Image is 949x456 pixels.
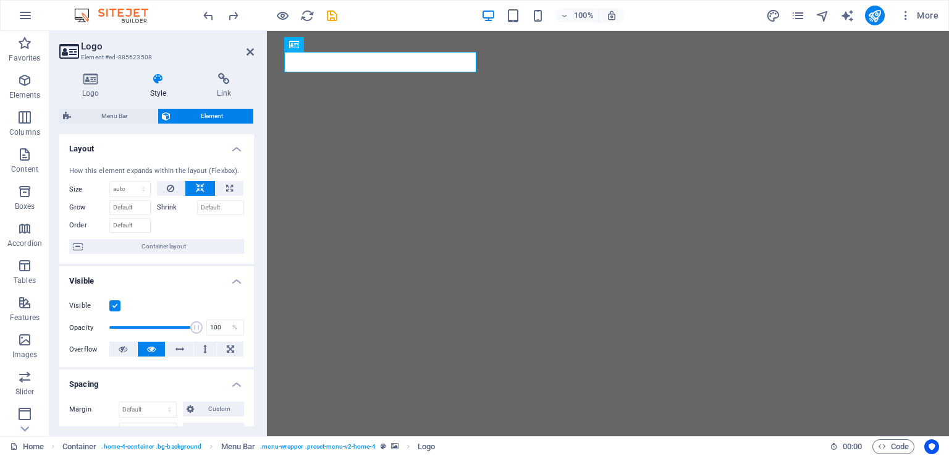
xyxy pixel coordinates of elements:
[86,239,240,254] span: Container layout
[300,9,314,23] i: Reload page
[69,200,109,215] label: Grow
[198,402,240,416] span: Custom
[158,109,253,124] button: Element
[183,423,244,437] button: Custom
[69,342,109,357] label: Overflow
[840,9,854,23] i: AI Writer
[872,439,914,454] button: Code
[201,9,216,23] i: Undo: Change logo type (Ctrl+Z)
[10,439,44,454] a: Click to cancel selection. Double-click to open Pages
[324,8,339,23] button: save
[69,166,244,177] div: How this element expands within the layout (Flexbox).
[9,90,41,100] p: Elements
[791,9,805,23] i: Pages (Ctrl+Alt+S)
[15,387,35,397] p: Slider
[127,73,195,99] h4: Style
[69,239,244,254] button: Container layout
[157,200,197,215] label: Shrink
[71,8,164,23] img: Editor Logo
[7,239,42,248] p: Accordion
[81,41,254,52] h2: Logo
[9,53,40,63] p: Favorites
[851,442,853,451] span: :
[15,201,35,211] p: Boxes
[867,9,882,23] i: Publish
[275,8,290,23] button: Click here to leave preview mode and continue editing
[895,6,943,25] button: More
[418,439,435,454] span: Click to select. Double-click to edit
[606,10,617,21] i: On resize automatically adjust zoom level to fit chosen device.
[62,439,436,454] nav: breadcrumb
[900,9,938,22] span: More
[924,439,939,454] button: Usercentrics
[69,186,109,193] label: Size
[574,8,594,23] h6: 100%
[325,9,339,23] i: Save (Ctrl+S)
[766,9,780,23] i: Design (Ctrl+Alt+Y)
[81,52,229,63] h3: Element #ed-885623508
[75,109,154,124] span: Menu Bar
[9,127,40,137] p: Columns
[69,218,109,233] label: Order
[555,8,599,23] button: 100%
[198,423,240,437] span: Custom
[59,109,158,124] button: Menu Bar
[381,443,386,450] i: This element is a customizable preset
[174,109,250,124] span: Element
[59,134,254,156] h4: Layout
[59,73,127,99] h4: Logo
[69,423,119,438] label: Padding
[226,8,240,23] button: redo
[791,8,806,23] button: pages
[766,8,781,23] button: design
[840,8,855,23] button: text_generator
[830,439,863,454] h6: Session time
[194,73,254,99] h4: Link
[816,8,830,23] button: navigator
[10,313,40,323] p: Features
[14,276,36,285] p: Tables
[843,439,862,454] span: 00 00
[226,9,240,23] i: Redo: Change width (Ctrl+Y, ⌘+Y)
[69,298,109,313] label: Visible
[226,320,243,335] div: %
[221,439,256,454] span: Click to select. Double-click to edit
[69,402,119,417] label: Margin
[197,200,245,215] input: Default
[62,439,97,454] span: Click to select. Double-click to edit
[260,439,375,454] span: . menu-wrapper .preset-menu-v2-home-4
[109,218,151,233] input: Default
[109,200,151,215] input: Default
[59,266,254,289] h4: Visible
[101,439,201,454] span: . home-4-container .bg-background
[69,324,109,331] label: Opacity
[12,350,38,360] p: Images
[59,369,254,392] h4: Spacing
[878,439,909,454] span: Code
[201,8,216,23] button: undo
[391,443,399,450] i: This element contains a background
[183,402,244,416] button: Custom
[11,164,38,174] p: Content
[865,6,885,25] button: publish
[300,8,314,23] button: reload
